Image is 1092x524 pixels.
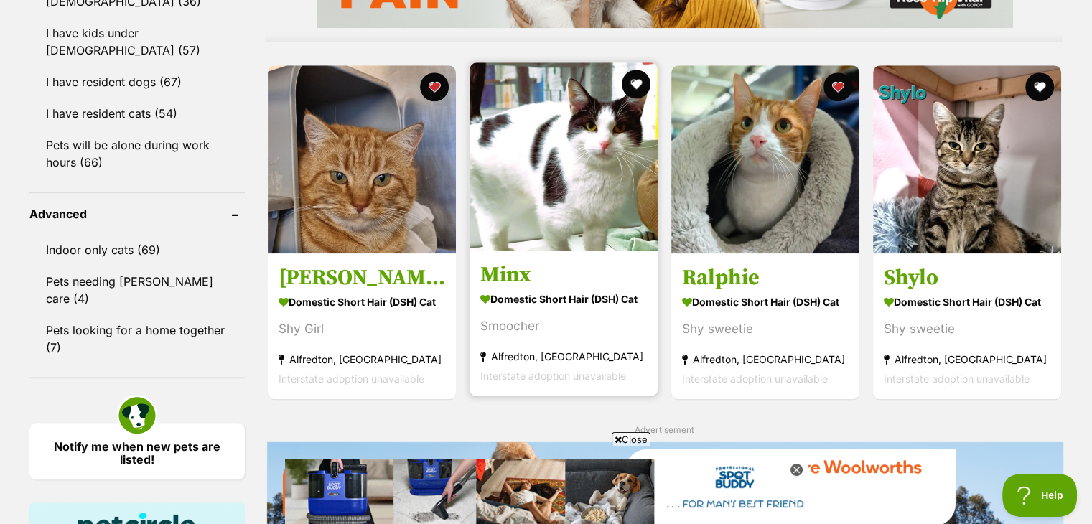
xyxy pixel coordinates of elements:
a: Notify me when new pets are listed! [29,423,245,479]
iframe: Help Scout Beacon - Open [1002,474,1078,517]
span: Close [612,432,650,446]
a: Minx Domestic Short Hair (DSH) Cat Smoocher Alfredton, [GEOGRAPHIC_DATA] Interstate adoption unav... [470,250,658,396]
button: favourite [823,72,852,101]
a: [PERSON_NAME] Domestic Short Hair (DSH) Cat Shy Girl Alfredton, [GEOGRAPHIC_DATA] Interstate adop... [268,253,456,398]
span: Advertisement [635,424,694,435]
img: Shylo - Domestic Short Hair (DSH) Cat [873,65,1061,253]
h3: Shylo [884,263,1050,291]
button: favourite [622,70,650,98]
header: Advanced [29,207,245,220]
strong: Alfredton, [GEOGRAPHIC_DATA] [279,349,445,368]
button: favourite [1026,72,1055,101]
a: Shylo Domestic Short Hair (DSH) Cat Shy sweetie Alfredton, [GEOGRAPHIC_DATA] Interstate adoption ... [873,253,1061,398]
div: Smoocher [480,316,647,335]
span: Interstate adoption unavailable [884,372,1030,384]
a: I have resident cats (54) [29,98,245,128]
div: Shy sweetie [884,319,1050,338]
img: https://img.kwcdn.com/product/open/2024-05-28/1716893209680-41b7ad11483942bdae3e0aff2db0606e-good... [110,145,215,286]
span: Interstate adoption unavailable [279,372,424,384]
a: Pets looking for a home together (7) [29,315,245,362]
span: Interstate adoption unavailable [480,369,626,381]
img: Minx - Domestic Short Hair (DSH) Cat [470,62,658,251]
strong: Alfredton, [GEOGRAPHIC_DATA] [884,349,1050,368]
a: Ralphie Domestic Short Hair (DSH) Cat Shy sweetie Alfredton, [GEOGRAPHIC_DATA] Interstate adoptio... [671,253,859,398]
h3: [PERSON_NAME] [279,263,445,291]
iframe: Advertisement [285,452,808,517]
div: Shy Girl [279,319,445,338]
a: Pets needing [PERSON_NAME] care (4) [29,266,245,314]
img: Vanessa - Domestic Short Hair (DSH) Cat [268,65,456,253]
a: Pets will be alone during work hours (66) [29,130,245,177]
a: I have resident dogs (67) [29,67,245,97]
h3: Ralphie [682,263,849,291]
a: Indoor only cats (69) [29,235,245,265]
strong: Domestic Short Hair (DSH) Cat [480,288,647,309]
strong: Domestic Short Hair (DSH) Cat [279,291,445,312]
img: Ralphie - Domestic Short Hair (DSH) Cat [671,65,859,253]
strong: Domestic Short Hair (DSH) Cat [884,291,1050,312]
strong: Domestic Short Hair (DSH) Cat [682,291,849,312]
span: Interstate adoption unavailable [682,372,828,384]
strong: Alfredton, [GEOGRAPHIC_DATA] [682,349,849,368]
h3: Minx [480,261,647,288]
strong: Alfredton, [GEOGRAPHIC_DATA] [480,346,647,365]
img: https://img.kwcdn.com/product/fancy/8987ea20-0ab7-4475-92ab-c7b37a0abefb.jpg?imageMogr2/strip/siz... [110,290,215,431]
button: favourite [420,72,449,101]
a: I have kids under [DEMOGRAPHIC_DATA] (57) [29,18,245,65]
div: Shy sweetie [682,319,849,338]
